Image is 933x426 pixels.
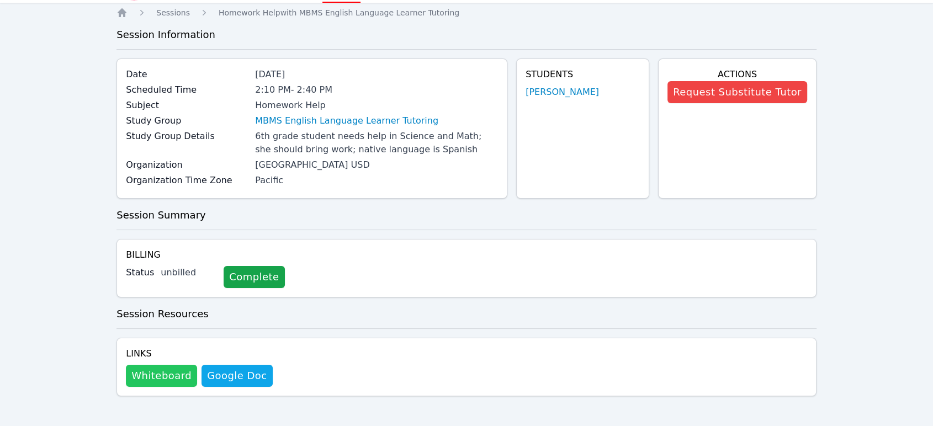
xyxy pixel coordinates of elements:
label: Study Group Details [126,130,248,143]
a: MBMS English Language Learner Tutoring [255,114,438,127]
div: Homework Help [255,99,498,112]
h3: Session Summary [116,207,817,223]
h4: Students [526,68,640,81]
a: Sessions [156,7,190,18]
span: Sessions [156,8,190,17]
h4: Actions [667,68,807,81]
h3: Session Information [116,27,817,42]
label: Date [126,68,248,81]
label: Organization [126,158,248,172]
div: [DATE] [255,68,498,81]
div: unbilled [161,266,215,279]
a: Homework Helpwith MBMS English Language Learner Tutoring [219,7,459,18]
span: Homework Help with MBMS English Language Learner Tutoring [219,8,459,17]
nav: Breadcrumb [116,7,817,18]
a: Google Doc [202,365,272,387]
label: Status [126,266,154,279]
h4: Links [126,347,272,360]
h3: Session Resources [116,306,817,322]
a: [PERSON_NAME] [526,86,599,99]
label: Scheduled Time [126,83,248,97]
h4: Billing [126,248,807,262]
label: Subject [126,99,248,112]
button: Request Substitute Tutor [667,81,807,103]
div: 6th grade student needs help in Science and Math; she should bring work; native language is Spanish [255,130,498,156]
div: 2:10 PM - 2:40 PM [255,83,498,97]
a: Complete [224,266,284,288]
button: Whiteboard [126,365,197,387]
label: Organization Time Zone [126,174,248,187]
label: Study Group [126,114,248,127]
div: Pacific [255,174,498,187]
div: [GEOGRAPHIC_DATA] USD [255,158,498,172]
